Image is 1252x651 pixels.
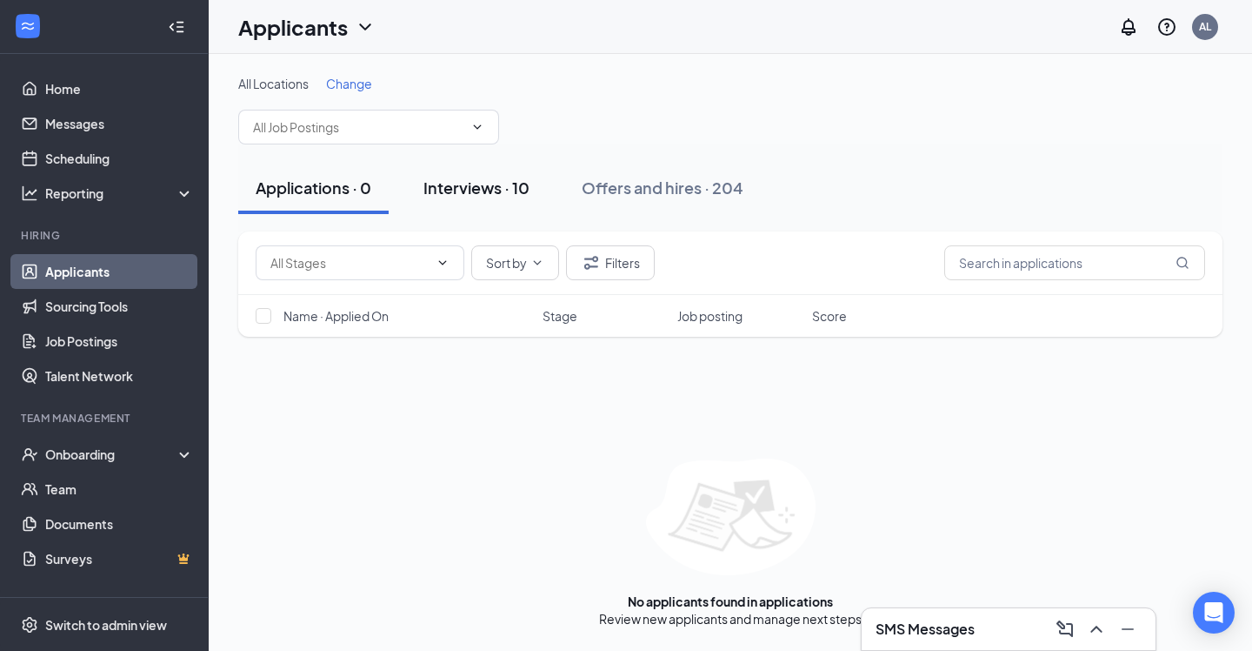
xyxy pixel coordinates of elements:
[628,593,833,610] div: No applicants found in applications
[1114,615,1142,643] button: Minimize
[45,507,194,541] a: Documents
[1055,619,1076,640] svg: ComposeMessage
[45,141,194,176] a: Scheduling
[436,256,450,270] svg: ChevronDown
[45,289,194,324] a: Sourcing Tools
[470,120,484,134] svg: ChevronDown
[812,307,847,325] span: Score
[355,17,376,37] svg: ChevronDown
[1051,615,1079,643] button: ComposeMessage
[45,359,194,393] a: Talent Network
[581,252,602,273] svg: Filter
[677,307,743,325] span: Job posting
[1082,615,1110,643] button: ChevronUp
[21,446,38,463] svg: UserCheck
[45,71,194,106] a: Home
[1156,17,1177,37] svg: QuestionInfo
[876,620,975,639] h3: SMS Messages
[21,616,38,634] svg: Settings
[944,245,1205,280] input: Search in applications
[21,228,190,243] div: Hiring
[543,307,577,325] span: Stage
[1117,619,1138,640] svg: Minimize
[1199,19,1211,34] div: AL
[256,177,371,198] div: Applications · 0
[582,177,743,198] div: Offers and hires · 204
[238,12,348,42] h1: Applicants
[45,324,194,359] a: Job Postings
[326,76,372,91] span: Change
[270,253,429,272] input: All Stages
[1175,256,1189,270] svg: MagnifyingGlass
[423,177,529,198] div: Interviews · 10
[45,472,194,507] a: Team
[471,245,559,280] button: Sort byChevronDown
[45,185,195,202] div: Reporting
[283,307,389,325] span: Name · Applied On
[486,257,527,269] span: Sort by
[1086,619,1107,640] svg: ChevronUp
[45,541,194,576] a: SurveysCrown
[45,446,179,463] div: Onboarding
[45,106,194,141] a: Messages
[168,18,185,36] svg: Collapse
[566,245,655,280] button: Filter Filters
[599,610,862,628] div: Review new applicants and manage next steps
[530,256,544,270] svg: ChevronDown
[238,76,309,91] span: All Locations
[646,459,816,575] img: empty-state
[1118,17,1139,37] svg: Notifications
[1193,592,1235,634] div: Open Intercom Messenger
[21,411,190,426] div: Team Management
[253,117,463,137] input: All Job Postings
[45,254,194,289] a: Applicants
[45,616,167,634] div: Switch to admin view
[21,185,38,202] svg: Analysis
[19,17,37,35] svg: WorkstreamLogo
